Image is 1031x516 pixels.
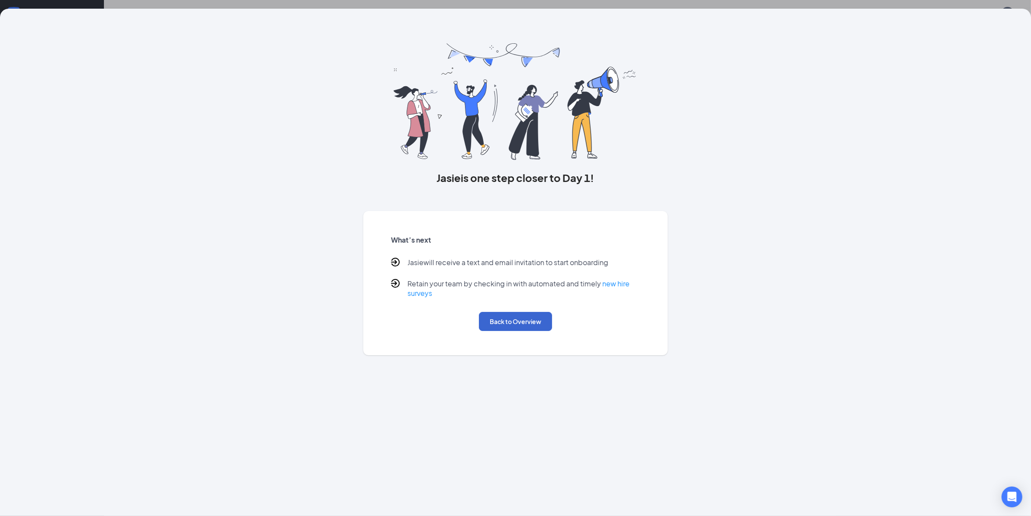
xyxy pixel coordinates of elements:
[394,43,637,160] img: you are all set
[407,258,608,269] p: Jasie will receive a text and email invitation to start onboarding
[479,312,552,331] button: Back to Overview
[1002,487,1022,507] div: Open Intercom Messenger
[363,170,668,185] h3: Jasie is one step closer to Day 1!
[407,279,630,298] a: new hire surveys
[391,235,640,245] h5: What’s next
[407,279,640,298] p: Retain your team by checking in with automated and timely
